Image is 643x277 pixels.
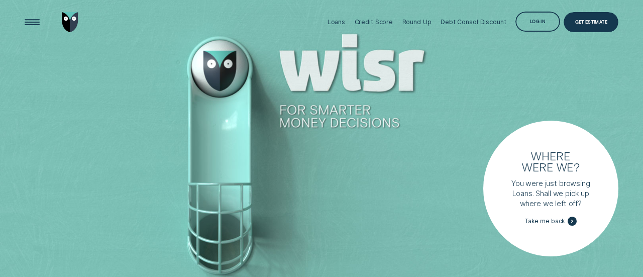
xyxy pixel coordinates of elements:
[355,18,393,26] div: Credit Score
[402,18,432,26] div: Round Up
[62,12,78,32] img: Wisr
[328,18,345,26] div: Loans
[518,150,583,172] h3: Where were we?
[564,12,618,32] a: Get Estimate
[483,121,619,256] a: Where were we?You were just browsing Loans. Shall we pick up where we left off?Take me back
[515,12,560,32] button: Log in
[506,178,595,209] p: You were just browsing Loans. Shall we pick up where we left off?
[525,218,566,225] span: Take me back
[441,18,506,26] div: Debt Consol Discount
[22,12,42,32] button: Open Menu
